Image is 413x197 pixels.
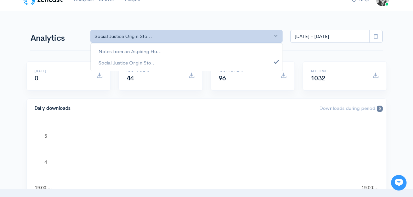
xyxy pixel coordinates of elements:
[35,106,312,111] h4: Daily downloads
[35,74,38,82] span: 0
[362,185,379,190] text: 19:00:…
[95,33,273,40] div: Social Justice Origin Sto...
[35,126,379,191] svg: A chart.
[4,75,125,83] p: Find an answer quickly
[45,133,47,139] text: 5
[127,69,181,73] h6: Last 7 days
[30,34,83,43] h1: Analytics
[127,74,134,82] span: 44
[5,50,124,63] button: New conversation
[219,69,273,73] h6: Last 30 days
[311,69,365,73] h6: All time
[219,74,226,82] span: 96
[98,48,162,55] span: Notes from an Aspiring Hu...
[90,30,283,43] button: Social Justice Origin Sto...
[311,74,325,82] span: 1032
[42,54,77,59] span: New conversation
[319,105,382,111] span: Downloads during period:
[45,159,47,165] text: 4
[377,106,382,112] span: 0
[35,69,88,73] h6: [DATE]
[14,86,120,99] input: Search articles
[290,30,370,43] input: analytics date range selector
[391,175,407,191] iframe: gist-messenger-bubble-iframe
[35,185,52,190] text: 19:00:…
[98,59,156,66] span: Social Justice Origin Sto...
